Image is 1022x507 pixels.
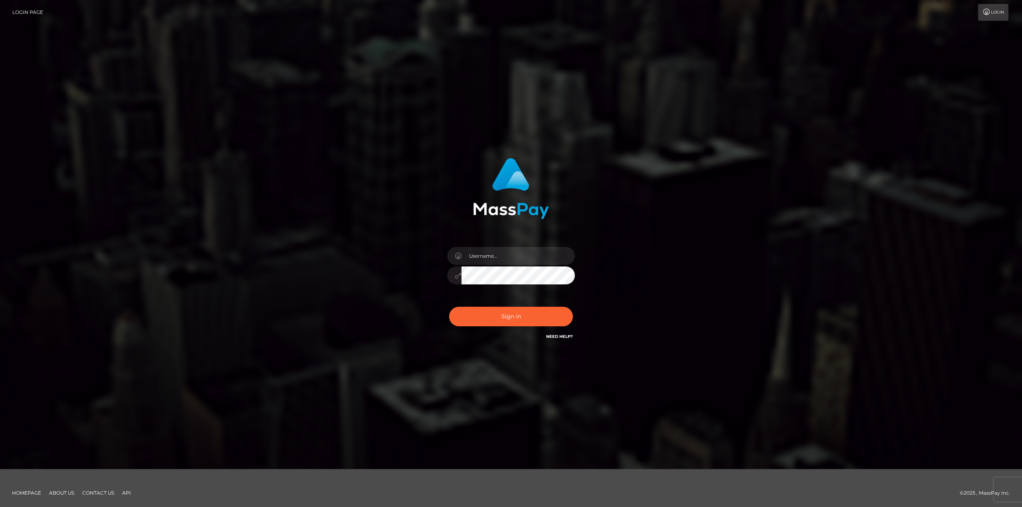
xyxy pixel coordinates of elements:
[79,487,117,499] a: Contact Us
[473,158,549,219] img: MassPay Login
[46,487,77,499] a: About Us
[546,334,573,339] a: Need Help?
[960,489,1016,497] div: © 2025 , MassPay Inc.
[449,307,573,326] button: Sign in
[119,487,134,499] a: API
[9,487,44,499] a: Homepage
[12,4,43,21] a: Login Page
[461,247,575,265] input: Username...
[978,4,1008,21] a: Login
